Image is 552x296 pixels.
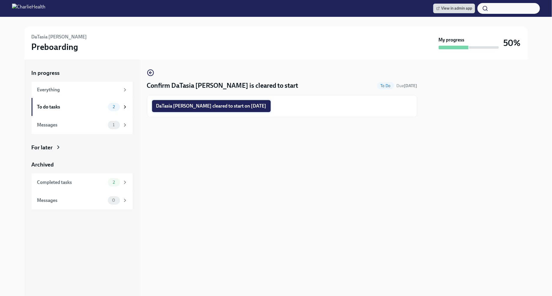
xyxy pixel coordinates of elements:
[109,180,118,185] span: 2
[32,116,133,134] a: Messages1
[32,34,87,40] h6: DaTasia [PERSON_NAME]
[504,38,521,48] h3: 50%
[32,144,133,151] a: For later
[37,87,120,93] div: Everything
[109,123,118,127] span: 1
[152,100,271,112] button: DaTasia [PERSON_NAME] cleared to start on [DATE]
[109,105,118,109] span: 2
[397,83,417,89] span: October 16th, 2025 08:00
[32,82,133,98] a: Everything
[37,122,105,128] div: Messages
[37,179,105,186] div: Completed tasks
[433,4,475,13] a: View in admin app
[377,84,394,88] span: To Do
[32,98,133,116] a: To do tasks2
[32,173,133,191] a: Completed tasks2
[108,198,119,203] span: 0
[397,83,417,88] span: Due
[37,197,105,204] div: Messages
[37,104,105,110] div: To do tasks
[32,69,133,77] a: In progress
[32,161,133,169] a: Archived
[156,103,267,109] span: DaTasia [PERSON_NAME] cleared to start on [DATE]
[147,81,298,90] h4: Confirm DaTasia [PERSON_NAME] is cleared to start
[12,4,45,13] img: CharlieHealth
[436,5,472,11] span: View in admin app
[32,144,53,151] div: For later
[439,37,465,43] strong: My progress
[32,41,78,52] h3: Preboarding
[32,191,133,209] a: Messages0
[404,83,417,88] strong: [DATE]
